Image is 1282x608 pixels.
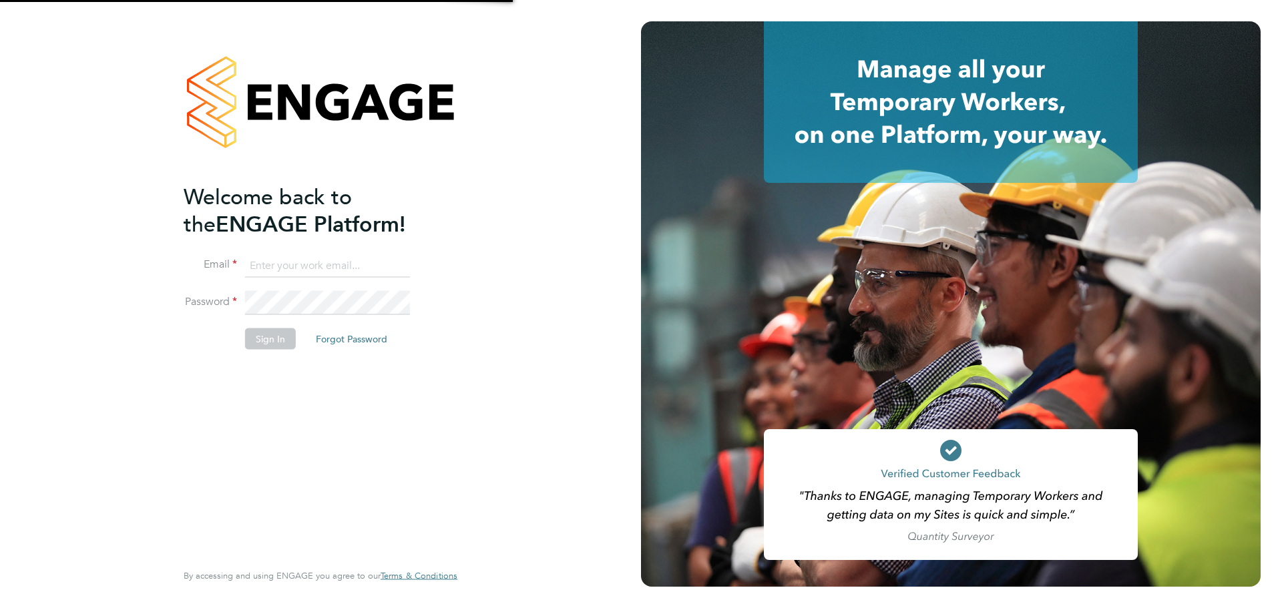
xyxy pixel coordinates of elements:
button: Sign In [245,328,296,350]
label: Email [184,258,237,272]
input: Enter your work email... [245,254,410,278]
span: Welcome back to the [184,184,352,237]
span: Terms & Conditions [381,570,457,581]
a: Terms & Conditions [381,571,457,581]
span: By accessing and using ENGAGE you agree to our [184,570,457,581]
label: Password [184,295,237,309]
h2: ENGAGE Platform! [184,183,444,238]
button: Forgot Password [305,328,398,350]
